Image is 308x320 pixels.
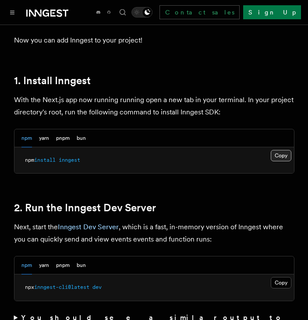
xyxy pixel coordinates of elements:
[243,5,301,19] a: Sign Up
[14,202,156,214] a: 2. Run the Inngest Dev Server
[59,157,80,163] span: inngest
[58,223,119,231] a: Inngest Dev Server
[117,7,128,18] button: Find something...
[14,75,91,87] a: 1. Install Inngest
[7,7,18,18] button: Toggle navigation
[14,94,294,118] p: With the Next.js app now running running open a new tab in your terminal. In your project directo...
[159,5,240,19] a: Contact sales
[77,256,86,274] button: bun
[56,129,70,147] button: pnpm
[14,34,294,46] p: Now you can add Inngest to your project!
[25,284,34,290] span: npx
[21,256,32,274] button: npm
[39,256,49,274] button: yarn
[56,256,70,274] button: pnpm
[39,129,49,147] button: yarn
[34,157,56,163] span: install
[21,129,32,147] button: npm
[14,221,294,245] p: Next, start the , which is a fast, in-memory version of Inngest where you can quickly send and vi...
[34,284,89,290] span: inngest-cli@latest
[77,129,86,147] button: bun
[25,157,34,163] span: npm
[92,284,102,290] span: dev
[271,150,291,161] button: Copy
[131,7,152,18] button: Toggle dark mode
[271,277,291,288] button: Copy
